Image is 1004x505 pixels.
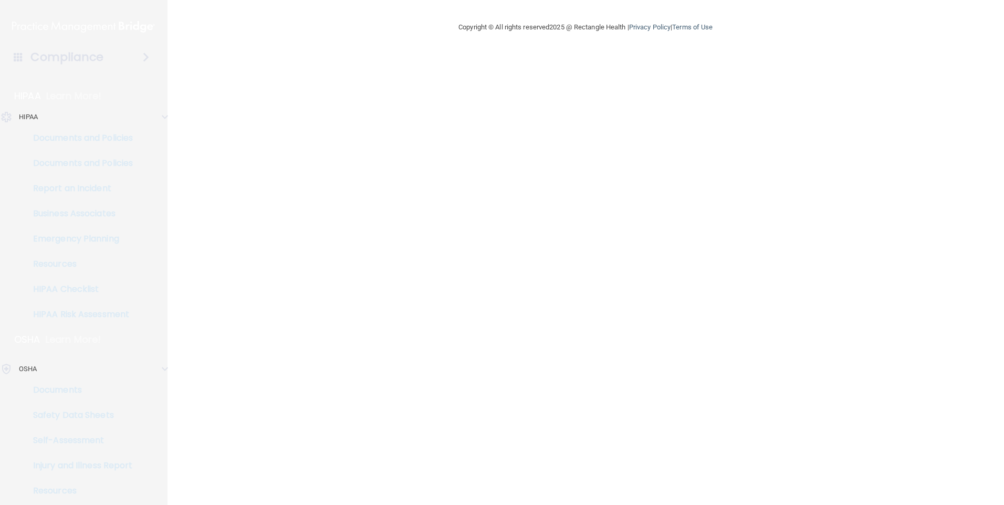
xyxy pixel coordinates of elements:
[7,486,150,496] p: Resources
[7,208,150,219] p: Business Associates
[7,385,150,395] p: Documents
[12,16,155,37] img: PMB logo
[7,259,150,269] p: Resources
[7,435,150,446] p: Self-Assessment
[46,333,101,346] p: Learn More!
[7,309,150,320] p: HIPAA Risk Assessment
[629,23,671,31] a: Privacy Policy
[7,158,150,169] p: Documents and Policies
[14,90,41,102] p: HIPAA
[14,333,40,346] p: OSHA
[394,10,777,44] div: Copyright © All rights reserved 2025 @ Rectangle Health | |
[7,460,150,471] p: Injury and Illness Report
[7,410,150,420] p: Safety Data Sheets
[7,183,150,194] p: Report an Incident
[7,234,150,244] p: Emergency Planning
[7,133,150,143] p: Documents and Policies
[19,363,37,375] p: OSHA
[30,50,103,65] h4: Compliance
[19,111,38,123] p: HIPAA
[7,284,150,294] p: HIPAA Checklist
[672,23,713,31] a: Terms of Use
[46,90,102,102] p: Learn More!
